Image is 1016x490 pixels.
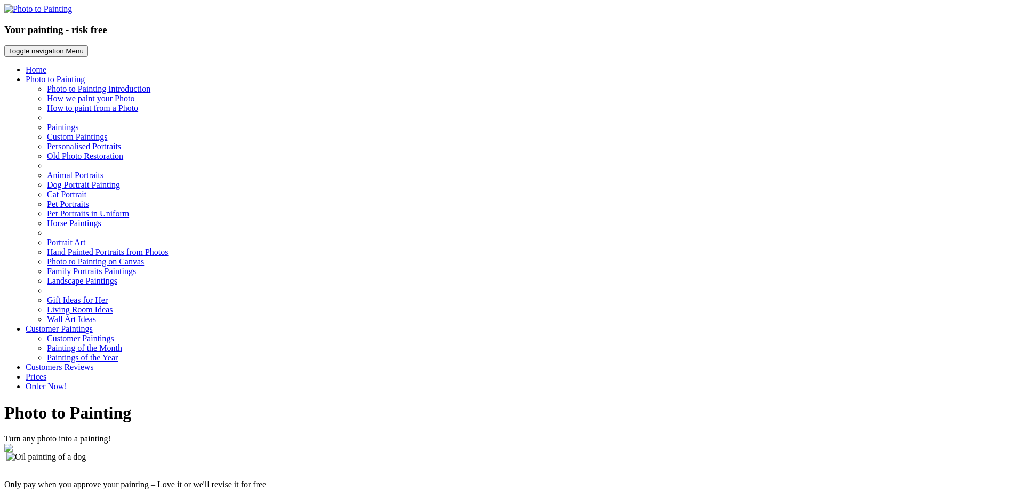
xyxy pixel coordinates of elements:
[47,103,138,113] a: How to paint from a Photo
[9,47,64,55] span: Toggle navigation
[4,480,1012,489] p: Only pay when you approve your painting – Love it or we'll revise it for free
[47,315,96,324] a: Wall Art Ideas
[4,24,1012,36] h3: Your painting - risk free
[26,75,85,84] a: Photo to Painting
[47,132,107,141] a: Custom Paintings
[26,372,46,381] a: Prices
[4,444,1012,452] img: dog.jpg
[47,94,134,103] a: How we paint your Photo
[47,180,120,189] a: Dog Portrait Painting
[47,123,79,132] a: Paintings
[26,363,94,372] a: Customers Reviews
[4,403,1012,423] h1: Photo to Painting
[47,343,122,352] a: Painting of the Month
[47,257,144,266] a: Photo to Painting on Canvas
[47,238,85,247] a: Portrait Art
[47,276,117,285] a: Landscape Paintings
[47,219,101,228] a: Horse Paintings
[47,151,123,160] a: Old Photo Restoration
[4,462,10,467] img: mayor.jpg
[47,84,150,93] a: Photo to Painting Introduction
[47,305,113,314] a: Living Room Ideas
[26,65,46,74] a: Home
[47,142,121,151] a: Personalised Portraits
[47,267,136,276] a: Family Portraits Paintings
[47,353,118,362] a: Paintings of the Year
[6,452,86,462] img: Oil painting of a dog
[47,209,129,218] a: Pet Portraits in Uniform
[4,45,88,57] button: Toggle navigation Menu
[47,190,86,199] a: Cat Portrait
[47,199,89,208] a: Pet Portraits
[66,47,83,55] span: Menu
[47,334,114,343] a: Customer Paintings
[47,171,103,180] a: Animal Portraits
[4,434,1012,444] div: Turn any photo into a painting!
[47,247,169,256] a: Hand Painted Portraits from Photos
[4,4,72,14] img: Photo to Painting
[47,295,108,304] a: Gift Ideas for Her
[26,382,67,391] a: Order Now!
[26,324,93,333] a: Customer Paintings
